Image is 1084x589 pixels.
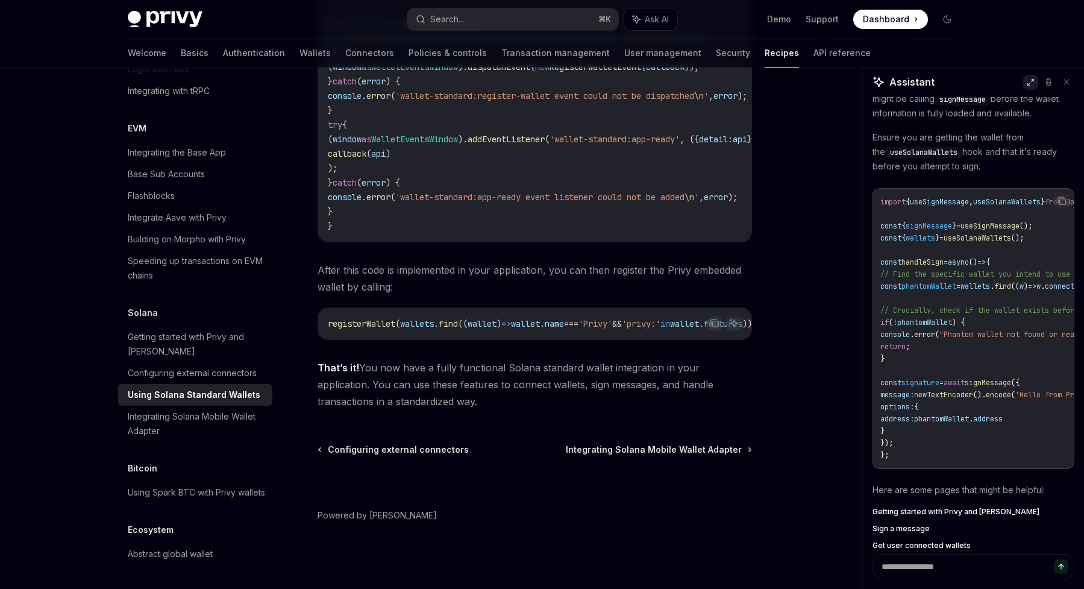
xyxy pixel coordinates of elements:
span: error [366,90,390,101]
span: useSignMessage [960,221,1020,231]
span: const [880,257,901,267]
span: = [939,233,944,243]
span: ) [497,318,501,329]
div: Using Solana Standard Wallets [128,388,260,402]
span: api [733,134,747,145]
span: Ask AI [645,13,669,25]
span: dispatchEvent [468,61,530,72]
span: as [362,61,371,72]
span: , ({ [680,134,699,145]
span: ). [458,61,468,72]
span: { [914,402,918,412]
span: () [969,257,977,267]
span: (); [1020,221,1032,231]
span: registerWallet [328,318,395,329]
span: . [1041,282,1045,291]
div: Using Spark BTC with Privy wallets [128,485,265,500]
div: Integrating the Base App [128,145,226,160]
h5: EVM [128,121,146,136]
span: from [1045,197,1062,207]
span: } [880,426,885,436]
span: }); [880,438,893,448]
span: ' [694,192,699,203]
a: Wallets [299,39,331,68]
span: } [952,221,956,231]
span: signature [901,378,939,388]
h5: Solana [128,306,158,320]
span: . [699,318,704,329]
span: new [535,61,550,72]
span: handleSign [901,257,944,267]
span: : [728,134,733,145]
div: Search... [430,12,464,27]
span: error [713,90,738,101]
a: Basics [181,39,208,68]
span: } [880,354,885,364]
button: Toggle dark mode [938,10,957,29]
span: wallets [960,282,990,291]
span: useSignMessage [910,197,969,207]
span: if [880,318,889,327]
button: Copy the contents from the code block [707,315,722,331]
span: ({ [1011,378,1020,388]
span: as [362,134,371,145]
span: ( [366,148,371,159]
span: Getting started with Privy and [PERSON_NAME] [873,507,1039,517]
span: . [910,330,914,339]
span: wallet [670,318,699,329]
span: useSolanaWallets [890,148,957,157]
a: Security [716,39,750,68]
span: ' [704,90,709,101]
span: Dashboard [863,13,909,25]
span: ) { [952,318,965,327]
span: (( [458,318,468,329]
span: ( [1011,390,1015,400]
a: Getting started with Privy and [PERSON_NAME] [118,326,272,362]
span: }) [747,134,757,145]
a: Speeding up transactions on EVM chains [118,250,272,286]
span: wallet [511,318,540,329]
span: }; [880,450,889,460]
span: ( [641,61,646,72]
span: find [994,282,1011,291]
span: console [328,192,362,203]
span: ( [328,134,333,145]
span: { [906,197,910,207]
a: Building on Morpho with Privy [118,228,272,250]
span: signMessage [939,95,986,104]
span: => [1028,282,1036,291]
span: \n [685,192,694,203]
span: ( [395,318,400,329]
a: Integrate Aave with Privy [118,207,272,228]
span: 'Privy' [578,318,612,329]
a: Connectors [345,39,394,68]
span: error [362,76,386,87]
a: Get user connected wallets [873,541,1074,550]
span: WalletEventsWindow [371,61,458,72]
span: callback [646,61,685,72]
span: = [956,221,960,231]
a: Transaction management [501,39,610,68]
span: . [362,90,366,101]
span: const [880,233,901,243]
span: ( [357,76,362,87]
span: = [956,282,960,291]
span: } [328,76,333,87]
span: { [342,119,347,130]
a: Support [806,13,839,25]
a: Using Spark BTC with Privy wallets [118,482,272,503]
span: catch [333,177,357,188]
span: ( [935,330,939,339]
a: Base Sub Accounts [118,163,272,185]
span: Configuring external connectors [328,444,469,456]
span: (). [973,390,986,400]
span: )); [742,318,757,329]
span: phantomWallet [914,414,969,424]
a: Dashboard [853,10,928,29]
span: ) [1024,282,1028,291]
span: window [333,134,362,145]
span: && [612,318,622,329]
div: Integrating Solana Mobile Wallet Adapter [128,409,265,438]
span: Integrating Solana Mobile Wallet Adapter [566,444,742,456]
span: => [501,318,511,329]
